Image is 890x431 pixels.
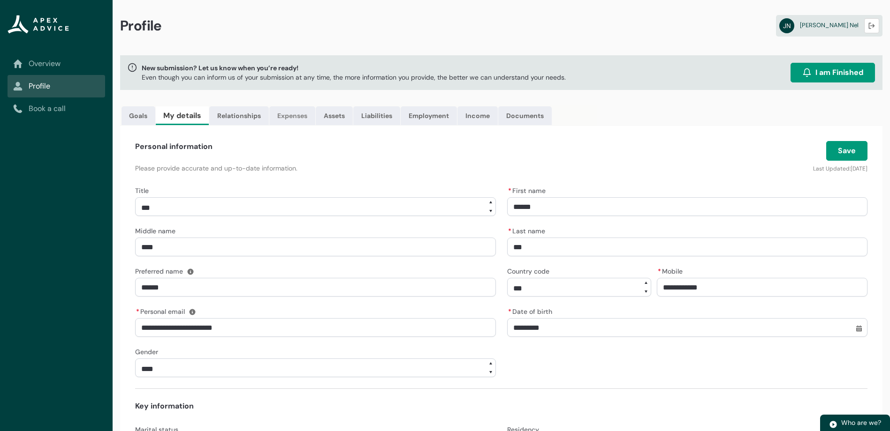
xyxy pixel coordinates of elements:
[508,227,511,235] abbr: required
[135,265,187,276] label: Preferred name
[13,81,99,92] a: Profile
[120,17,162,35] span: Profile
[826,141,867,161] button: Save
[507,224,549,236] label: Last name
[316,106,353,125] a: Assets
[457,106,498,125] a: Income
[815,67,863,78] span: I am Finished
[657,265,686,276] label: Mobile
[135,141,213,152] h4: Personal information
[209,106,269,125] a: Relationships
[508,307,511,316] abbr: required
[498,106,552,125] a: Documents
[353,106,400,125] a: Liabilities
[851,165,867,172] lightning-formatted-date-time: [DATE]
[135,401,867,412] h4: Key information
[791,63,875,82] button: I am Finished
[135,224,179,236] label: Middle name
[813,165,851,172] lightning-formatted-text: Last Updated:
[122,106,155,125] a: Goals
[142,73,566,82] p: Even though you can inform us of your submission at any time, the more information you provide, t...
[508,186,511,195] abbr: required
[135,305,189,316] label: Personal email
[864,18,879,33] button: Logout
[13,103,99,114] a: Book a call
[829,420,837,429] img: play.svg
[401,106,457,125] a: Employment
[779,18,794,33] abbr: JN
[156,106,209,125] a: My details
[135,186,149,195] span: Title
[135,163,620,173] p: Please provide accurate and up-to-date information.
[776,15,882,37] a: JN[PERSON_NAME] Nel
[135,348,158,356] span: Gender
[269,106,315,125] a: Expenses
[507,184,549,195] label: First name
[658,267,661,275] abbr: required
[841,418,881,427] span: Who are we?
[136,307,139,316] abbr: required
[507,267,549,275] span: Country code
[8,15,69,34] img: Apex Advice Group
[802,68,812,77] img: alarm.svg
[800,21,859,29] span: [PERSON_NAME] Nel
[142,63,566,73] span: New submission? Let us know when you’re ready!
[507,305,556,316] label: Date of birth
[13,58,99,69] a: Overview
[8,52,105,120] nav: Sub page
